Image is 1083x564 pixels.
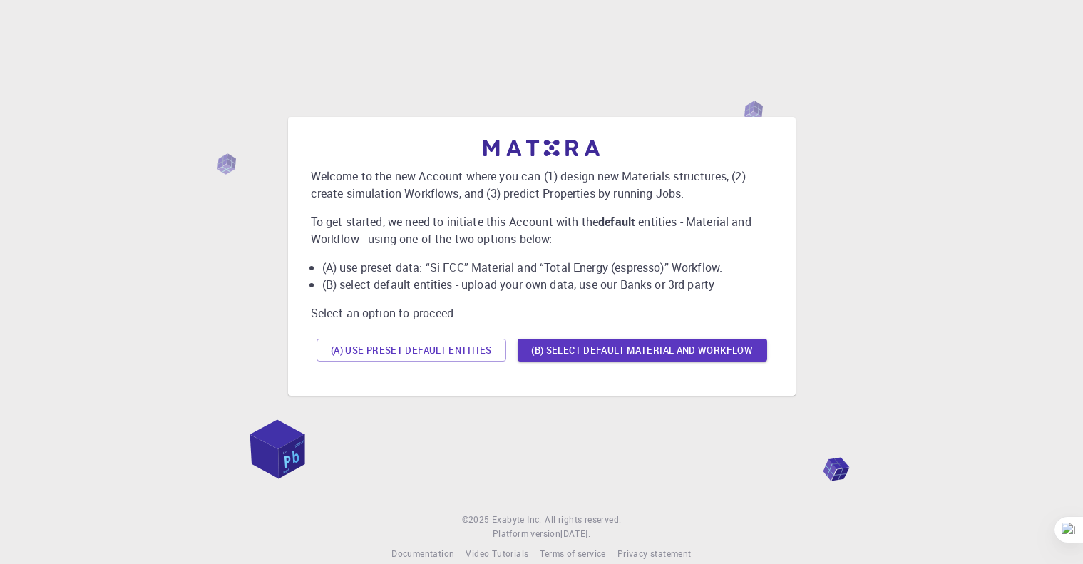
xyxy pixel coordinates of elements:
[518,339,767,362] button: (B) Select default material and workflow
[311,213,773,247] p: To get started, we need to initiate this Account with the entities - Material and Workflow - usin...
[493,527,560,541] span: Platform version
[545,513,621,527] span: All rights reserved.
[483,140,600,156] img: logo
[492,513,542,527] a: Exabyte Inc.
[560,528,590,539] span: [DATE] .
[391,547,454,561] a: Documentation
[322,276,773,293] li: (B) select default entities - upload your own data, use our Banks or 3rd party
[560,527,590,541] a: [DATE].
[462,513,492,527] span: © 2025
[540,548,605,559] span: Terms of service
[311,304,773,322] p: Select an option to proceed.
[598,214,635,230] b: default
[311,168,773,202] p: Welcome to the new Account where you can (1) design new Materials structures, (2) create simulati...
[540,547,605,561] a: Terms of service
[322,259,773,276] li: (A) use preset data: “Si FCC” Material and “Total Energy (espresso)” Workflow.
[317,339,506,362] button: (A) Use preset default entities
[617,548,692,559] span: Privacy statement
[466,547,528,561] a: Video Tutorials
[466,548,528,559] span: Video Tutorials
[492,513,542,525] span: Exabyte Inc.
[617,547,692,561] a: Privacy statement
[391,548,454,559] span: Documentation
